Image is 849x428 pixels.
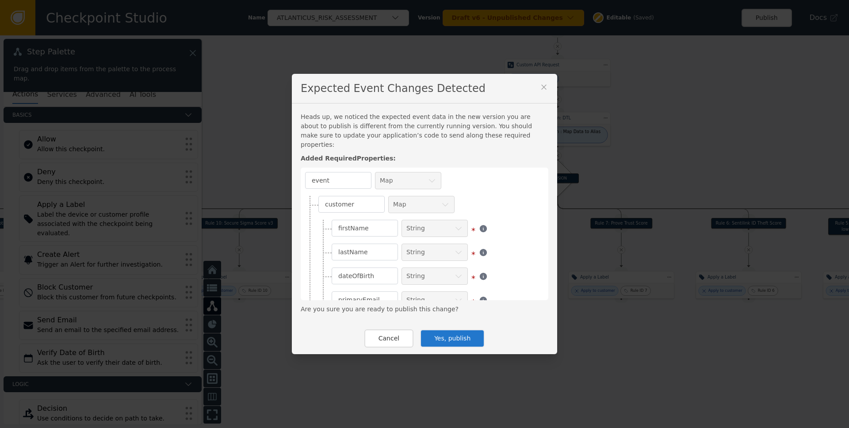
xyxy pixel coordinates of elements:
div: Expected Event Changes Detected [292,74,557,103]
button: Cancel [364,329,413,348]
span: Map [393,200,441,209]
span: Map [380,176,428,185]
button: Yes, publish [420,329,485,348]
span: String [406,271,454,281]
span: Added Required Properties : [301,155,396,162]
span: Heads up, we noticed the expected event data in the new version you are about to publish is diffe... [301,113,532,148]
span: String [406,295,454,305]
span: String [406,224,454,233]
span: String [406,248,454,257]
span: Are you sure you are ready to publish this change? [301,306,459,313]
